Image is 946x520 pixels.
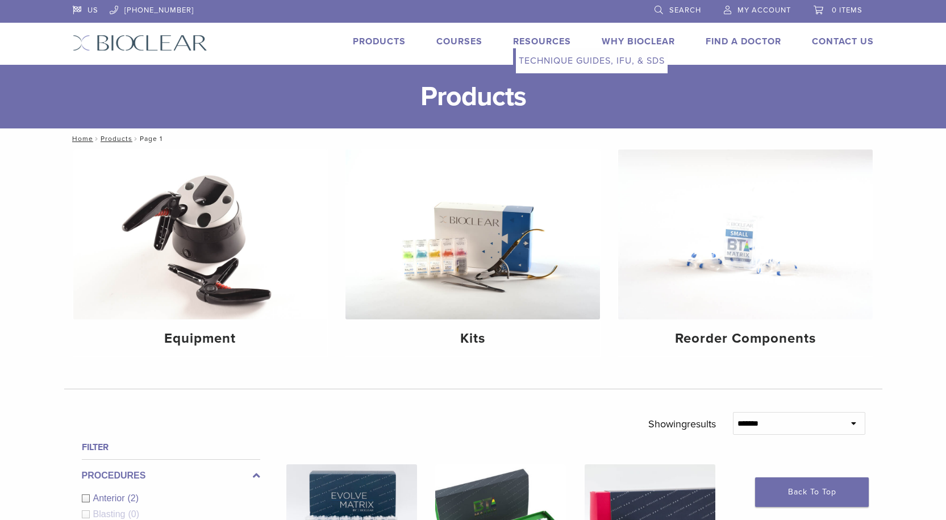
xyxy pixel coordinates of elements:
span: Blasting [93,509,128,519]
a: Reorder Components [618,149,873,356]
a: Home [69,135,93,143]
span: My Account [737,6,791,15]
img: Equipment [73,149,328,319]
a: Technique Guides, IFU, & SDS [516,48,668,73]
h4: Equipment [82,328,319,349]
h4: Filter [82,440,260,454]
img: Bioclear [73,35,207,51]
span: (2) [128,493,139,503]
h4: Kits [355,328,591,349]
a: Contact Us [812,36,874,47]
nav: Page 1 [64,128,882,149]
img: Kits [345,149,600,319]
a: Courses [436,36,482,47]
a: Back To Top [755,477,869,507]
a: Resources [513,36,571,47]
span: 0 items [832,6,862,15]
p: Showing results [648,412,716,436]
img: Reorder Components [618,149,873,319]
a: Find A Doctor [706,36,781,47]
span: / [132,136,140,142]
a: Products [101,135,132,143]
a: Why Bioclear [602,36,675,47]
span: Anterior [93,493,128,503]
span: / [93,136,101,142]
span: (0) [128,509,139,519]
a: Equipment [73,149,328,356]
a: Kits [345,149,600,356]
label: Procedures [82,469,260,482]
h4: Reorder Components [627,328,864,349]
span: Search [669,6,701,15]
a: Products [353,36,406,47]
